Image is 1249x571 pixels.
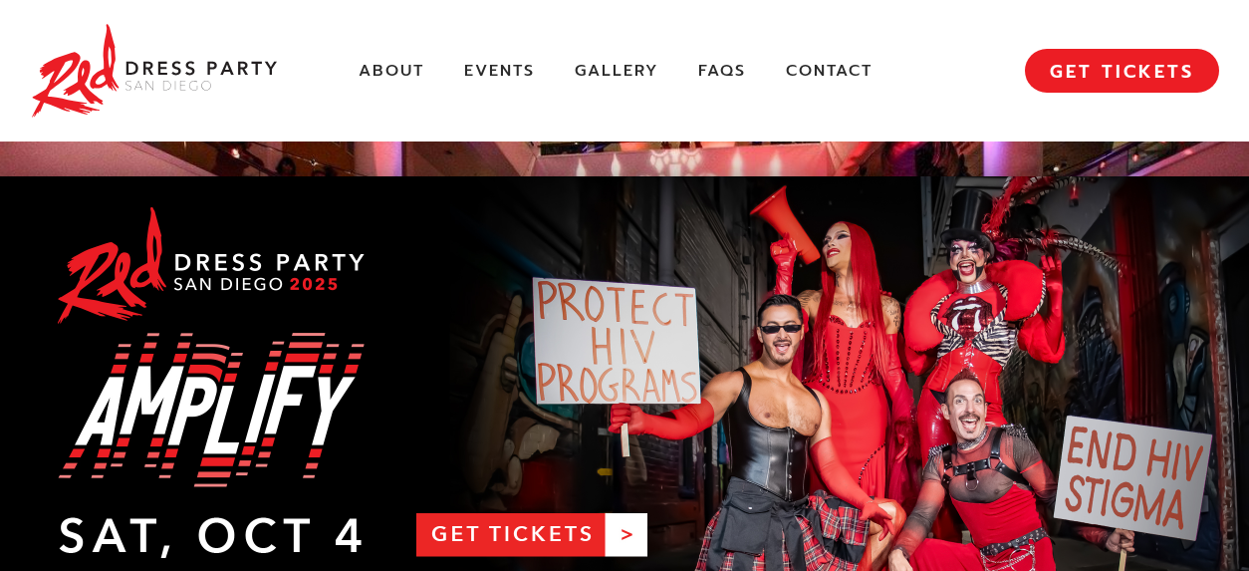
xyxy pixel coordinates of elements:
a: Gallery [575,61,658,82]
a: About [359,61,424,82]
a: GET TICKETS [1025,49,1219,93]
a: Contact [786,61,873,82]
img: Red Dress Party San Diego [30,20,279,122]
a: FAQs [698,61,746,82]
a: Events [464,61,535,82]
